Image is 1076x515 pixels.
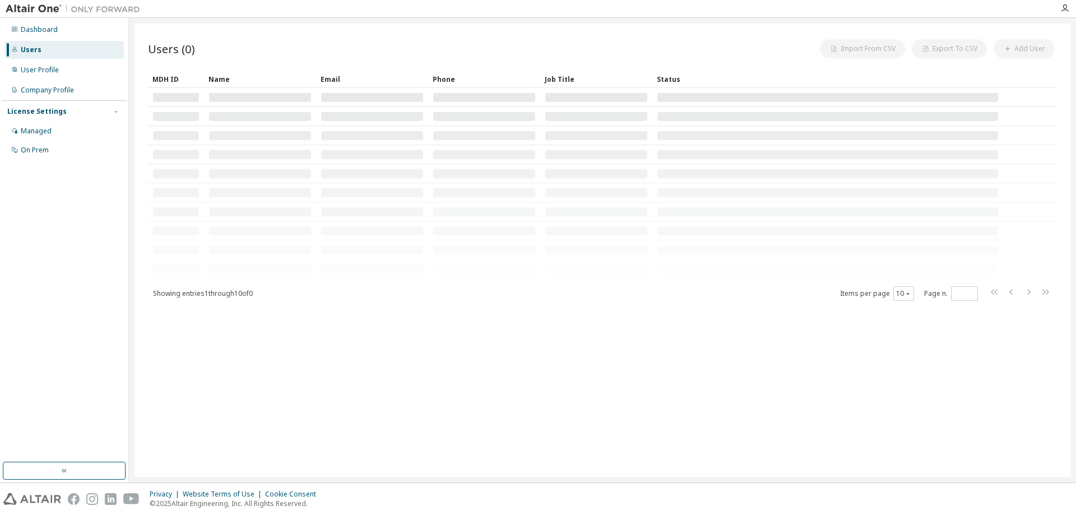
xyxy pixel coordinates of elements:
div: Privacy [150,490,183,499]
span: Page n. [924,286,978,301]
span: Users (0) [148,41,195,57]
span: Showing entries 1 through 10 of 0 [153,289,253,298]
div: User Profile [21,66,59,75]
img: linkedin.svg [105,493,117,505]
div: Job Title [545,70,648,88]
div: Email [321,70,424,88]
div: Phone [433,70,536,88]
button: Export To CSV [912,39,987,58]
div: Dashboard [21,25,58,34]
img: youtube.svg [123,493,140,505]
button: 10 [896,289,911,298]
img: altair_logo.svg [3,493,61,505]
div: Users [21,45,41,54]
div: Managed [21,127,52,136]
div: Cookie Consent [265,490,323,499]
div: Company Profile [21,86,74,95]
img: Altair One [6,3,146,15]
img: instagram.svg [86,493,98,505]
div: Status [657,70,999,88]
img: facebook.svg [68,493,80,505]
p: © 2025 Altair Engineering, Inc. All Rights Reserved. [150,499,323,508]
div: Name [208,70,312,88]
div: On Prem [21,146,49,155]
span: Items per page [840,286,914,301]
div: MDH ID [152,70,200,88]
button: Add User [994,39,1055,58]
div: Website Terms of Use [183,490,265,499]
button: Import From CSV [820,39,905,58]
div: License Settings [7,107,67,116]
